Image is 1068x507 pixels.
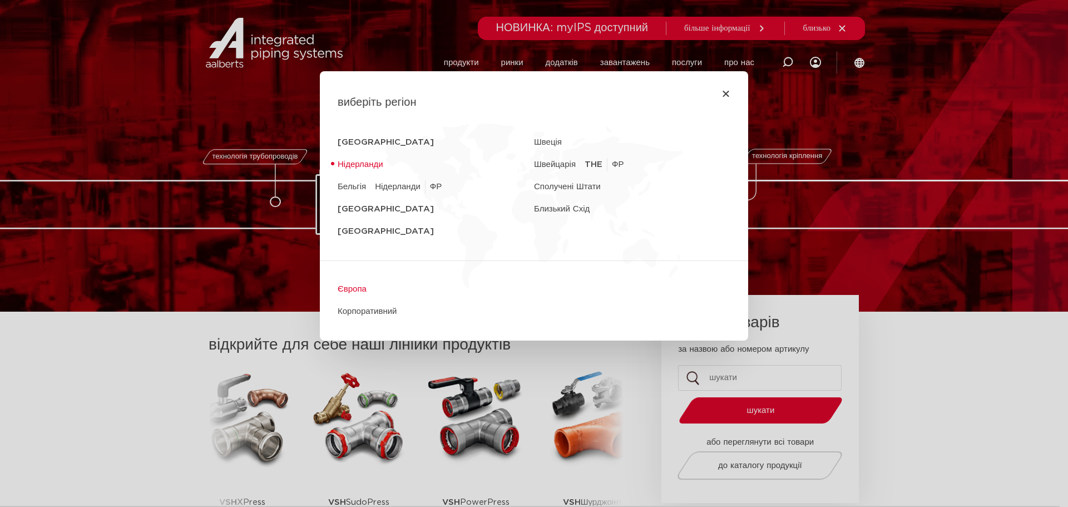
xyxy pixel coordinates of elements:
[534,154,585,176] a: Швейцарія
[534,138,562,146] font: Швеція
[585,154,632,176] ul: Швейцарія
[375,183,421,191] font: Нідерланди
[534,176,730,198] a: Сполучені Штати
[338,198,534,220] a: [GEOGRAPHIC_DATA]
[338,176,375,198] a: Бельгія
[585,160,602,169] font: THE
[338,278,730,301] a: Європа
[721,89,730,98] a: Закрити
[338,131,534,154] a: [GEOGRAPHIC_DATA]
[338,307,397,316] font: Корпоративний
[430,183,442,191] font: ФР
[338,97,416,108] font: виберіть регіон
[338,301,730,323] a: Корпоративний
[338,160,383,169] font: Нідерланди
[534,183,601,191] font: Сполучені Штати
[534,205,590,213] font: Близький Схід
[338,205,434,213] font: [GEOGRAPHIC_DATA]
[612,160,624,169] font: ФР
[534,198,730,220] a: Близький Схід
[338,131,730,323] nav: Меню
[338,154,534,176] a: Нідерланди
[534,131,730,154] a: Швеція
[534,160,576,169] font: Швейцарія
[338,285,367,293] font: Європа
[375,176,442,198] ul: Бельгія
[338,220,534,243] a: [GEOGRAPHIC_DATA]
[338,138,434,146] font: [GEOGRAPHIC_DATA]
[338,227,434,235] font: [GEOGRAPHIC_DATA]
[338,183,366,191] font: Бельгія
